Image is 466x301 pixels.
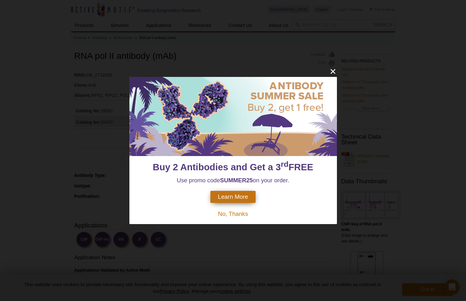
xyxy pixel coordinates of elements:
span: No, Thanks [218,210,248,217]
sup: rd [281,160,289,169]
span: Learn More [218,193,248,200]
span: Use promo code on your order. [177,177,289,184]
button: close [329,67,337,75]
span: Buy 2 Antibodies and Get a 3 FREE [153,162,313,172]
strong: SUMMER25 [220,177,253,184]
